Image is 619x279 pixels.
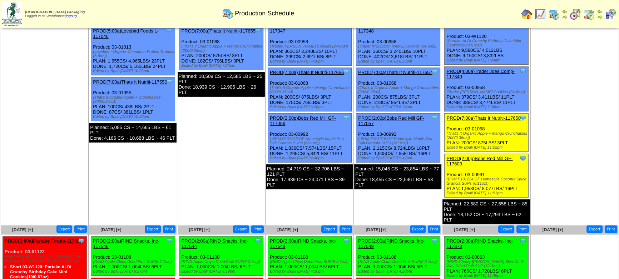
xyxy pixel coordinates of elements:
div: Product: 03-01068 PLAN: 200CS / 875LBS / 3PLT DONE: 218CS / 954LBS / 3PLT [356,68,440,111]
div: (That's It Organic Apple + Mango Crunchables (200/0.35oz)) [358,86,440,94]
img: arrowright.gif [562,14,568,20]
div: Product: 03-00992 PLAN: 2,115CS / 8,724LBS / 18PLT DONE: 1,905CS / 7,858LBS / 16PLT [356,114,440,163]
div: Product: 03-01068 PLAN: 200CS / 875LBS / 3PLT DONE: 175CS / 766LBS / 3PLT [268,68,352,111]
div: Edited by Bpali [DATE] 6:30pm [270,59,352,64]
button: Export [233,225,249,233]
div: Product: 03-01108 PLAN: 1,000CS / 1,004LBS / 6PLT [91,236,175,276]
img: zoroco-logo-small.webp [2,2,22,26]
a: PROD(2:00a)RIND Snacks, Inc-117544 [182,238,248,249]
a: [DATE] [+] [543,227,563,232]
div: (Trader [PERSON_NAME] Cookies (24-6oz)) [446,90,528,94]
img: Tooltip [166,237,173,244]
img: calendarprod.gif [222,8,233,19]
button: Export [56,225,73,233]
div: ( BRM P101216 GF Homestyle Maple Sea Salt Granola SUPs (6/11oz)) [358,137,440,145]
a: PROD(7:00a)Thats It Nutriti-117656 [270,70,344,75]
img: arrowleft.gif [562,9,568,14]
button: Print [163,225,175,233]
a: PROD(2:00p)Bobs Red Mill GF-117057 [358,115,424,126]
a: PROD(3:00a)Partake Foods-117895 [5,238,82,244]
div: (RIND Apple Chips Dried Fruit SUP(6-2.7oz)) [93,260,175,264]
a: PROD(4:00a)Trader Joes Comp-117349 [446,69,514,79]
div: Edited by Bpali [DATE] 6:30pm [270,105,352,109]
img: Tooltip [254,237,262,244]
img: Tooltip [431,237,438,244]
img: Tooltip [343,114,350,121]
div: Edited by Bpali [DATE] 7:36pm [446,105,528,109]
img: Tooltip [519,68,526,75]
div: (PARTAKE ALDI Crunchy Chocolate Chip/ Birthday Cake Mixed(10-0.67oz/6-6.7oz)) [5,254,86,263]
div: Edited by Bpali [DATE] 4:20pm [358,269,440,274]
div: Product: 03-01108 PLAN: 1,000CS / 1,004LBS / 6PLT [268,236,352,276]
button: Print [340,225,352,233]
div: Edited by Bpali [DATE] 11:49pm [446,274,528,278]
div: Product: 03-00958 PLAN: 360CS / 3,240LBS / 10PLT DONE: 402CS / 3,618LBS / 11PLT [356,21,440,66]
div: ( BRM P101216 GF Homestyle Maple Sea Salt Granola SUPs (6/11oz)) [270,137,352,145]
img: home.gif [521,9,533,20]
button: Print [428,225,440,233]
div: Edited by Bpali [DATE] 10:33pm [93,69,175,73]
a: PROD(2:00a)RIND Snacks, Inc-117548 [270,238,336,249]
a: PROD(7:00a)Thats It Nutriti-117658 [446,115,520,121]
div: Product: 03-00958 PLAN: 360CS / 3,240LBS / 10PLT DONE: 299CS / 2,691LBS / 8PLT [268,21,352,66]
div: (Trader [PERSON_NAME] Cookies (24-6oz)) [358,44,440,49]
div: (Lovebird - Organic Cinnamon Protein Granola (6-8oz)) [93,50,175,58]
div: Product: 03-01055 PLAN: 100CS / 438LBS / 2PLT DONE: 87CS / 381LBS / 1PLT [91,78,175,121]
a: PROD(2:00a)RIND Snacks, Inc-117546 [93,238,159,249]
div: Planned: 15,045 CS ~ 23,854 LBS ~ 77 PLT Done: 18,455 CS ~ 22,546 LBS ~ 58 PLT [354,164,441,189]
div: Product: 03-01013 PLAN: 1,655CS / 4,965LBS / 23PLT DONE: 1,720CS / 5,160LBS / 24PLT [91,26,175,75]
button: Print [74,225,87,233]
div: Product: 03-01108 PLAN: 1,000CS / 1,004LBS / 6PLT [179,236,263,276]
div: Edited by Bpali [DATE] 11:51pm [446,191,528,195]
button: Export [410,225,426,233]
div: Planned: 24,719 CS ~ 32,706 LBS ~ 121 PLT Done: 17,989 CS ~ 24,071 LBS ~ 89 PLT [266,164,353,189]
div: Planned: 22,580 CS ~ 27,658 LBS ~ 85 PLT Done: 18,152 CS ~ 17,293 LBS ~ 62 PLT [442,199,530,224]
img: Tooltip [78,237,85,244]
div: (RIND-Chewy [PERSON_NAME] Skin-On 3-Way Dried Fruit SUP (12-3oz)) [446,260,528,268]
a: PROD(7:00a)Thats It Nutriti-117657 [358,70,432,75]
div: (Trader [PERSON_NAME] Cookies (24-6oz)) [270,44,352,49]
a: [DATE] [+] [189,227,210,232]
div: (That's It Organic Apple + Crunchables (200/0.35oz)) [93,95,175,104]
a: PROD(2:00p)Bobs Red Mill GF-117056 [270,115,336,126]
img: arrowleft.gif [597,9,603,14]
span: Logged in as Warehouse [25,10,85,18]
a: PROD(7:00a)Thats It Nutriti-117550 [93,79,167,85]
div: Edited by Bpali [DATE] 7:24pm [182,64,263,68]
div: Edited by Bpali [DATE] 6:34pm [358,105,440,109]
div: Product: 03-01068 PLAN: 200CS / 875LBS / 3PLT DONE: 182CS / 796LBS / 3PLT [179,26,263,70]
div: Edited by Bpali [DATE] 6:27pm [93,269,175,274]
span: Production Schedule [235,10,294,17]
a: [DATE] [+] [100,227,121,232]
span: [DATE] [+] [454,227,475,232]
img: calendarprod.gif [548,9,560,20]
img: calendarcustomer.gif [605,9,616,20]
img: Tooltip [343,237,350,244]
a: [DATE] [+] [12,227,33,232]
div: Product: 03-01068 PLAN: 200CS / 875LBS / 3PLT [445,114,529,152]
img: arrowright.gif [597,14,603,20]
button: Export [498,225,514,233]
a: [DATE] [+] [366,227,386,232]
img: Tooltip [431,69,438,76]
button: Export [145,225,161,233]
div: Edited by Bpali [DATE] 4:19pm [182,269,263,274]
div: Product: 03-00992 PLAN: 1,836CS / 7,574LBS / 15PLT DONE: 1,295CS / 5,342LBS / 11PLT [268,114,352,163]
div: (RIND Apple Chips Dried Fruit SUP(6-2.7oz)) [270,260,352,264]
img: Tooltip [519,114,526,121]
a: PROD(5:00a)Lovebird Foods L-117046 [93,28,159,39]
img: Tooltip [519,155,526,162]
button: Print [516,225,529,233]
div: Planned: 18,509 CS ~ 12,585 LBS ~ 25 PLT Done: 18,939 CS ~ 12,905 LBS ~ 26 PLT [178,72,265,97]
div: (That's It Organic Apple + Mango Crunchables (200/0.35oz)) [446,131,528,140]
div: Product: 03-W1120 PLAN: 9,580CS / 4,012LBS DONE: 9,150CS / 3,832LBS [445,21,529,65]
div: Edited by Bpali [DATE] 6:35pm [358,59,440,64]
img: calendarblend.gif [570,9,581,20]
button: Export [321,225,337,233]
div: (BRM P101224 GF Homestyle Coconut Spice Granola SUPs (6/11oz)) [446,177,528,186]
div: Edited by Bpali [DATE] 4:20pm [270,269,352,274]
div: Edited by Bpali [DATE] 5:47pm [358,156,440,160]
